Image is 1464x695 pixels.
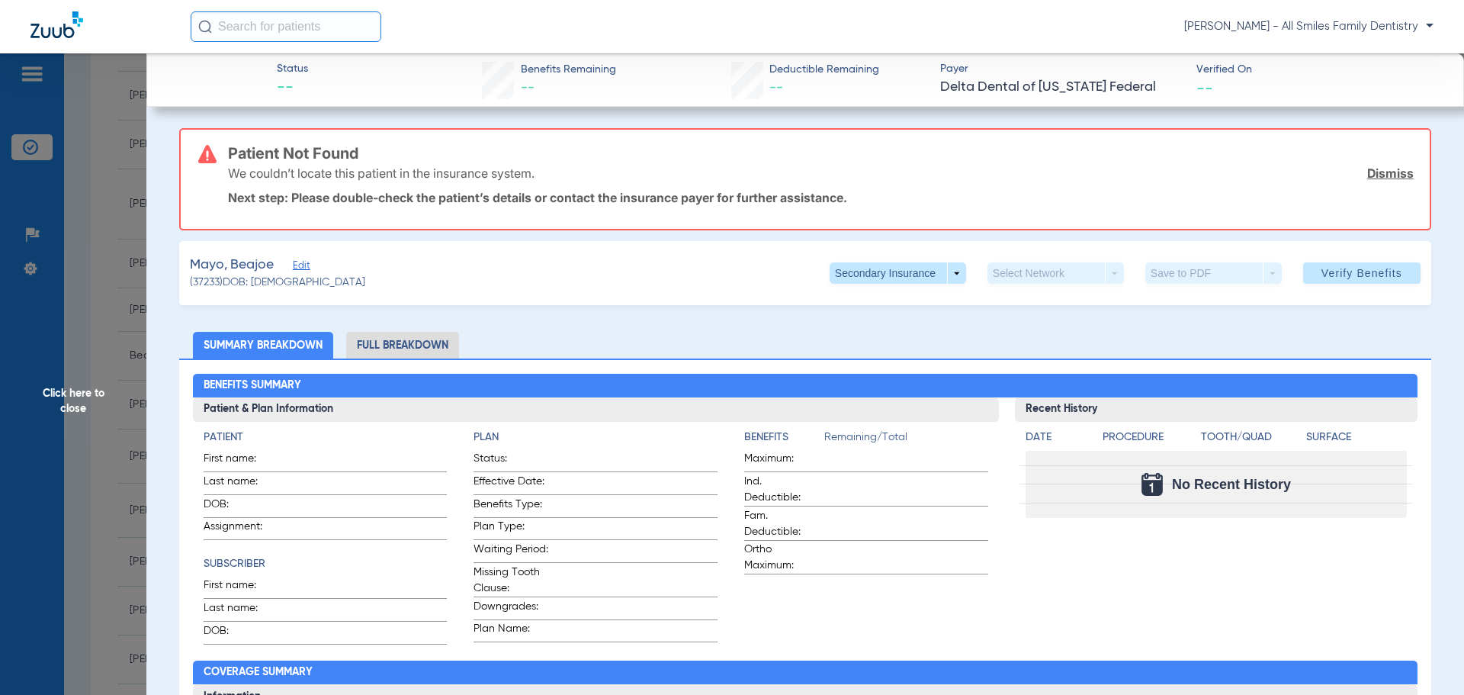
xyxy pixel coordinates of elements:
span: Deductible Remaining [769,62,879,78]
app-breakdown-title: Date [1026,430,1090,451]
h3: Patient Not Found [228,146,1414,161]
span: DOB: [204,623,278,644]
p: We couldn’t locate this patient in the insurance system. [228,166,535,181]
span: First name: [204,451,278,471]
h4: Subscriber [204,556,448,572]
span: Fam. Deductible: [744,508,819,540]
h2: Coverage Summary [193,661,1418,685]
span: (37233) DOB: [DEMOGRAPHIC_DATA] [190,275,365,291]
span: -- [1196,79,1213,95]
span: Mayo, Beajoe [190,256,274,275]
h3: Patient & Plan Information [193,397,999,422]
span: Remaining/Total [824,430,988,451]
h3: Recent History [1015,397,1418,422]
input: Search for patients [191,11,381,42]
span: Verified On [1196,62,1440,78]
span: Missing Tooth Clause: [474,565,548,597]
span: No Recent History [1172,477,1291,492]
span: Delta Dental of [US_STATE] Federal [940,78,1183,97]
span: Maximum: [744,451,819,471]
span: Verify Benefits [1321,267,1402,279]
h4: Surface [1306,430,1407,446]
span: Last name: [204,474,278,494]
span: Status: [474,451,548,471]
span: Edit [293,260,307,275]
img: Zuub Logo [30,11,83,38]
span: Benefits Remaining [521,62,616,78]
span: Downgrades: [474,599,548,619]
app-breakdown-title: Surface [1306,430,1407,451]
span: Benefits Type: [474,497,548,517]
span: First name: [204,578,278,598]
h4: Date [1026,430,1090,446]
button: Secondary Insurance [830,262,966,284]
img: error-icon [198,145,217,163]
h4: Plan [474,430,718,446]
app-breakdown-title: Tooth/Quad [1201,430,1302,451]
span: [PERSON_NAME] - All Smiles Family Dentistry [1184,19,1433,34]
span: -- [277,78,308,99]
li: Summary Breakdown [193,332,333,359]
h2: Benefits Summary [193,374,1418,398]
span: -- [521,81,535,95]
button: Verify Benefits [1303,262,1421,284]
p: Next step: Please double-check the patient’s details or contact the insurance payer for further a... [228,190,1414,205]
h4: Tooth/Quad [1201,430,1302,446]
span: -- [769,81,783,95]
span: Plan Type: [474,519,548,539]
app-breakdown-title: Benefits [744,430,824,451]
span: Assignment: [204,519,278,539]
h4: Patient [204,430,448,446]
iframe: Chat Widget [1388,622,1464,695]
li: Full Breakdown [346,332,459,359]
span: Ortho Maximum: [744,542,819,574]
span: Ind. Deductible: [744,474,819,506]
h4: Procedure [1103,430,1196,446]
img: Calendar [1141,473,1163,496]
app-breakdown-title: Procedure [1103,430,1196,451]
img: Search Icon [198,20,212,34]
a: Dismiss [1367,166,1414,181]
span: Status [277,61,308,77]
h4: Benefits [744,430,824,446]
span: Effective Date: [474,474,548,494]
span: Payer [940,61,1183,77]
span: Plan Name: [474,621,548,642]
span: Last name: [204,600,278,621]
span: Waiting Period: [474,542,548,562]
span: DOB: [204,497,278,517]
